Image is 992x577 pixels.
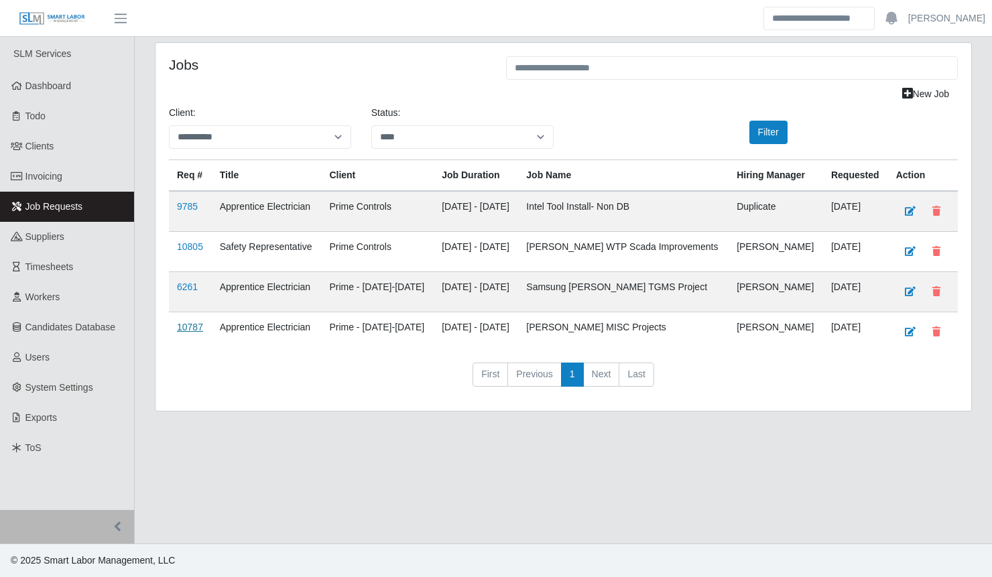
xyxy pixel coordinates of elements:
[25,352,50,363] span: Users
[321,191,434,232] td: Prime Controls
[25,382,93,393] span: System Settings
[823,191,888,232] td: [DATE]
[13,48,71,59] span: SLM Services
[25,201,83,212] span: Job Requests
[212,312,322,352] td: Apprentice Electrician
[177,201,198,212] a: 9785
[518,191,729,232] td: Intel Tool Install- Non DB
[321,312,434,352] td: Prime - [DATE]-[DATE]
[25,322,116,332] span: Candidates Database
[212,191,322,232] td: Apprentice Electrician
[212,232,322,272] td: Safety Representative
[169,160,212,192] th: Req #
[25,442,42,453] span: ToS
[434,160,518,192] th: Job Duration
[169,363,958,397] nav: pagination
[25,261,74,272] span: Timesheets
[19,11,86,26] img: SLM Logo
[893,82,958,106] a: New Job
[434,191,518,232] td: [DATE] - [DATE]
[321,272,434,312] td: Prime - [DATE]-[DATE]
[518,312,729,352] td: [PERSON_NAME] MISC Projects
[25,141,54,151] span: Clients
[823,272,888,312] td: [DATE]
[823,232,888,272] td: [DATE]
[729,160,823,192] th: Hiring Manager
[321,160,434,192] th: Client
[729,191,823,232] td: Duplicate
[518,160,729,192] th: Job Name
[212,272,322,312] td: Apprentice Electrician
[371,106,401,120] label: Status:
[321,232,434,272] td: Prime Controls
[908,11,985,25] a: [PERSON_NAME]
[169,56,486,73] h4: Jobs
[25,231,64,242] span: Suppliers
[888,160,958,192] th: Action
[177,241,203,252] a: 10805
[25,412,57,423] span: Exports
[169,106,196,120] label: Client:
[518,272,729,312] td: Samsung [PERSON_NAME] TGMS Project
[823,312,888,352] td: [DATE]
[177,322,203,332] a: 10787
[823,160,888,192] th: Requested
[25,80,72,91] span: Dashboard
[729,312,823,352] td: [PERSON_NAME]
[729,272,823,312] td: [PERSON_NAME]
[25,171,62,182] span: Invoicing
[25,292,60,302] span: Workers
[763,7,875,30] input: Search
[518,232,729,272] td: [PERSON_NAME] WTP Scada Improvements
[177,281,198,292] a: 6261
[212,160,322,192] th: Title
[434,312,518,352] td: [DATE] - [DATE]
[434,272,518,312] td: [DATE] - [DATE]
[434,232,518,272] td: [DATE] - [DATE]
[729,232,823,272] td: [PERSON_NAME]
[561,363,584,387] a: 1
[11,555,175,566] span: © 2025 Smart Labor Management, LLC
[749,121,788,144] button: Filter
[25,111,46,121] span: Todo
